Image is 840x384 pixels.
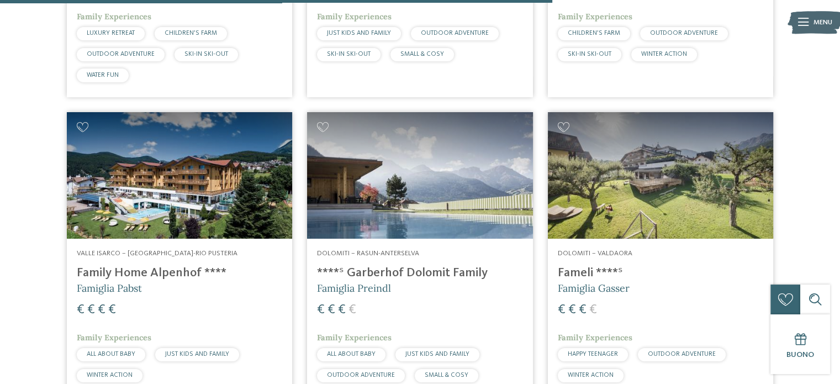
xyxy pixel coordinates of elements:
[650,30,718,36] span: OUTDOOR ADVENTURE
[317,333,392,343] span: Family Experiences
[87,372,133,378] span: WINTER ACTION
[425,372,468,378] span: SMALL & COSY
[786,351,814,359] span: Buono
[317,266,522,281] h4: ****ˢ Garberhof Dolomit Family
[327,372,395,378] span: OUTDOOR ADVENTURE
[77,250,237,257] span: Valle Isarco – [GEOGRAPHIC_DATA]-Rio Pusteria
[579,303,587,317] span: €
[317,12,392,22] span: Family Experiences
[77,266,282,281] h4: Family Home Alpenhof ****
[400,51,444,57] span: SMALL & COSY
[327,303,335,317] span: €
[317,250,419,257] span: Dolomiti – Rasun-Anterselva
[77,333,151,343] span: Family Experiences
[165,30,217,36] span: CHILDREN’S FARM
[87,72,119,78] span: WATER FUN
[317,282,391,294] span: Famiglia Preindl
[568,372,614,378] span: WINTER ACTION
[558,333,632,343] span: Family Experiences
[568,51,611,57] span: SKI-IN SKI-OUT
[558,282,630,294] span: Famiglia Gasser
[568,30,620,36] span: CHILDREN’S FARM
[348,303,356,317] span: €
[87,303,95,317] span: €
[184,51,228,57] span: SKI-IN SKI-OUT
[327,351,376,357] span: ALL ABOUT BABY
[405,351,469,357] span: JUST KIDS AND FAMILY
[87,30,135,36] span: LUXURY RETREAT
[77,282,142,294] span: Famiglia Pabst
[558,12,632,22] span: Family Experiences
[98,303,105,317] span: €
[589,303,597,317] span: €
[77,12,151,22] span: Family Experiences
[327,30,391,36] span: JUST KIDS AND FAMILY
[568,351,618,357] span: HAPPY TEENAGER
[307,112,532,239] img: Cercate un hotel per famiglie? Qui troverete solo i migliori!
[558,250,632,257] span: Dolomiti – Valdaora
[548,112,773,239] img: Cercate un hotel per famiglie? Qui troverete solo i migliori!
[87,51,155,57] span: OUTDOOR ADVENTURE
[648,351,716,357] span: OUTDOOR ADVENTURE
[338,303,346,317] span: €
[641,51,687,57] span: WINTER ACTION
[568,303,576,317] span: €
[77,303,84,317] span: €
[165,351,229,357] span: JUST KIDS AND FAMILY
[317,303,325,317] span: €
[770,314,830,374] a: Buono
[87,351,135,357] span: ALL ABOUT BABY
[558,303,566,317] span: €
[67,112,292,239] img: Family Home Alpenhof ****
[108,303,116,317] span: €
[421,30,489,36] span: OUTDOOR ADVENTURE
[327,51,371,57] span: SKI-IN SKI-OUT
